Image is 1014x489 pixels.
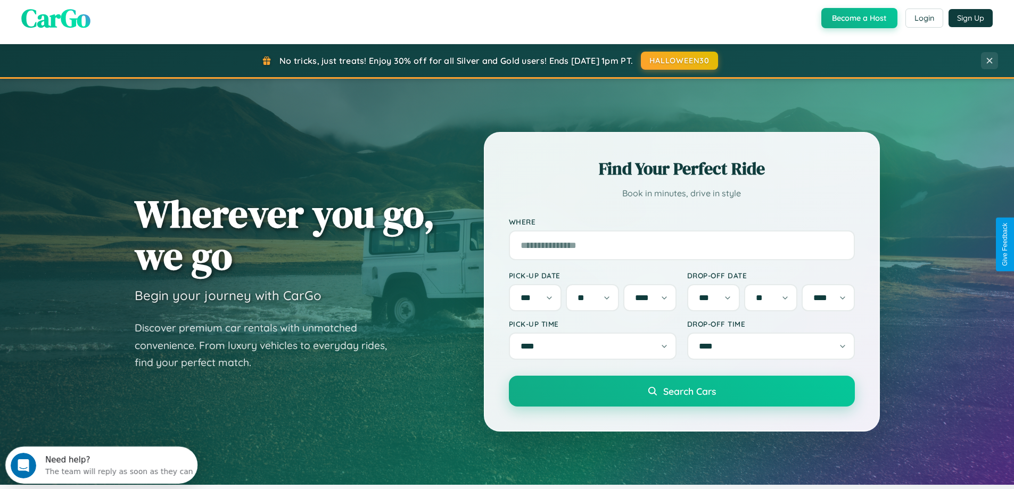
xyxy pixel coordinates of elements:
[509,271,677,280] label: Pick-up Date
[821,8,897,28] button: Become a Host
[509,376,855,407] button: Search Cars
[11,453,36,478] iframe: Intercom live chat
[135,193,435,277] h1: Wherever you go, we go
[949,9,993,27] button: Sign Up
[509,186,855,201] p: Book in minutes, drive in style
[40,18,188,29] div: The team will reply as soon as they can
[40,9,188,18] div: Need help?
[1001,223,1009,266] div: Give Feedback
[663,385,716,397] span: Search Cars
[4,4,198,34] div: Open Intercom Messenger
[509,217,855,226] label: Where
[687,319,855,328] label: Drop-off Time
[135,287,321,303] h3: Begin your journey with CarGo
[641,52,718,70] button: HALLOWEEN30
[509,319,677,328] label: Pick-up Time
[509,157,855,180] h2: Find Your Perfect Ride
[687,271,855,280] label: Drop-off Date
[135,319,401,371] p: Discover premium car rentals with unmatched convenience. From luxury vehicles to everyday rides, ...
[279,55,633,66] span: No tricks, just treats! Enjoy 30% off for all Silver and Gold users! Ends [DATE] 1pm PT.
[905,9,943,28] button: Login
[21,1,90,36] span: CarGo
[5,446,197,484] iframe: Intercom live chat discovery launcher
